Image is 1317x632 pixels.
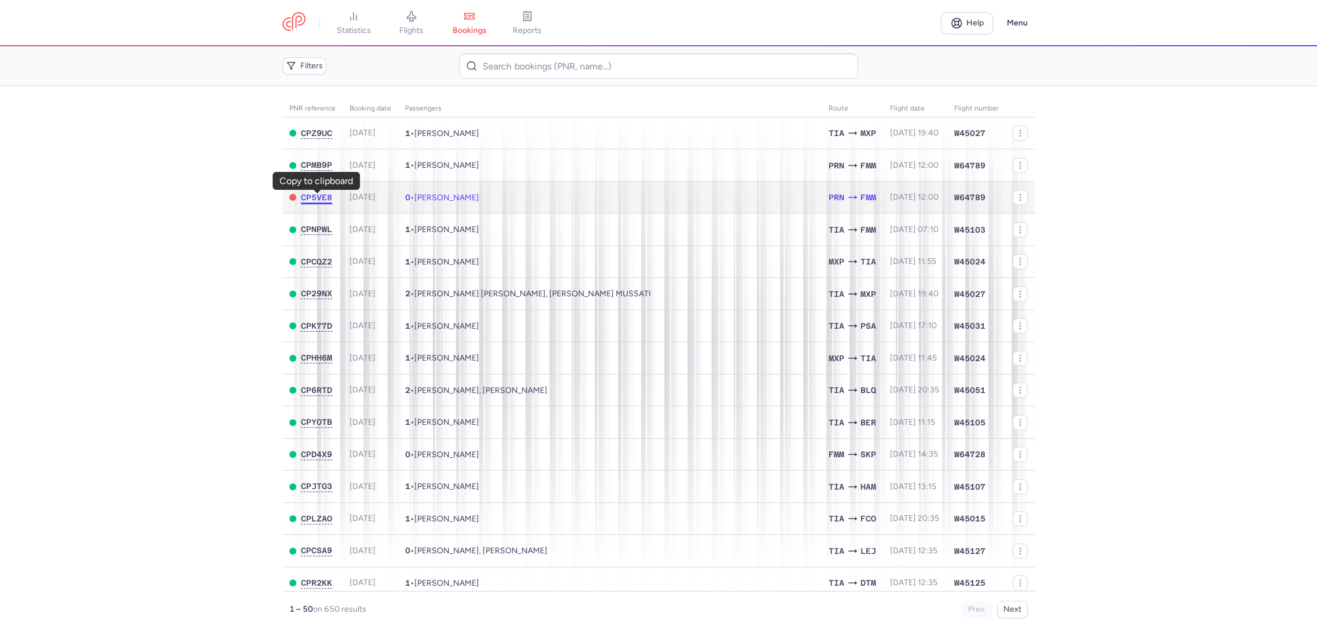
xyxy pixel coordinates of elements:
[350,513,376,523] span: [DATE]
[954,481,985,493] span: W45107
[860,223,876,236] span: FMM
[414,321,479,331] span: Cristiano ZANAJ
[829,448,844,461] span: FMM
[282,12,306,34] a: CitizenPlane red outlined logo
[405,546,547,556] span: •
[414,546,547,556] span: Manuel Robin SEILER, Svenja Bernadette HAAG
[301,289,332,299] button: CP29NX
[405,514,410,523] span: 1
[405,193,479,203] span: •
[325,10,382,36] a: statistics
[954,545,985,557] span: W45127
[405,160,479,170] span: •
[405,225,410,234] span: 1
[954,256,985,267] span: W45024
[350,417,376,427] span: [DATE]
[414,385,547,395] span: Arona QYLHANXHIU, Niky LIOTTI
[350,256,376,266] span: [DATE]
[860,576,876,589] span: DTM
[414,353,479,363] span: Thomas PISANU
[301,546,332,556] button: CPCSA9
[890,321,937,330] span: [DATE] 17:10
[414,482,479,491] span: Anita SHQUTI
[405,482,410,491] span: 1
[405,578,479,588] span: •
[890,128,939,138] span: [DATE] 19:40
[405,289,651,299] span: •
[860,416,876,429] span: BER
[301,321,332,331] button: CPK77D
[405,160,410,170] span: 1
[350,578,376,587] span: [DATE]
[414,257,479,267] span: Aurora RUGGIERI
[440,10,498,36] a: bookings
[301,353,332,362] span: CPHH6M
[890,192,939,202] span: [DATE] 12:00
[453,25,487,36] span: bookings
[822,100,883,117] th: Route
[414,514,479,524] span: Valeria PANEBARCO
[947,100,1006,117] th: Flight number
[860,127,876,139] span: Milano Malpensa, Milano, Italy
[954,384,985,396] span: W45051
[301,353,332,363] button: CPHH6M
[398,100,822,117] th: Passengers
[954,513,985,524] span: W45015
[513,25,542,36] span: reports
[414,417,479,427] span: Philipp Alexander BAUS
[405,417,410,427] span: 1
[405,417,479,427] span: •
[405,257,410,266] span: 1
[860,255,876,268] span: TIA
[954,288,985,300] span: W45027
[337,25,371,36] span: statistics
[829,223,844,236] span: TIA
[405,257,479,267] span: •
[350,546,376,556] span: [DATE]
[301,160,332,170] button: CPMB9P
[282,57,326,75] button: Filters
[860,448,876,461] span: SKP
[954,224,985,236] span: W45103
[829,480,844,493] span: TIA
[498,10,556,36] a: reports
[829,384,844,396] span: TIA
[279,176,353,186] div: Copy to clipboard
[301,321,332,330] span: CPK77D
[350,289,376,299] span: [DATE]
[414,225,479,234] span: Dario SHERA
[954,577,985,589] span: W45125
[301,514,332,524] button: CPLZAO
[890,256,936,266] span: [DATE] 11:55
[405,353,410,362] span: 1
[405,321,479,331] span: •
[301,128,332,138] button: CPZ9UC
[829,545,844,557] span: TIA
[301,289,332,298] span: CP29NX
[405,385,410,395] span: 2
[860,512,876,525] span: FCO
[350,128,376,138] span: [DATE]
[301,385,332,395] button: CP6RTD
[405,321,410,330] span: 1
[860,352,876,365] span: TIA
[350,192,376,202] span: [DATE]
[301,482,332,491] span: CPJTG3
[414,193,479,203] span: Maxim MOOR
[459,53,858,79] input: Search bookings (PNR, name...)
[405,546,410,555] span: 0
[350,160,376,170] span: [DATE]
[301,417,332,427] span: CPYOTB
[301,450,332,459] span: CPD4X9
[301,225,332,234] button: CPNPWL
[829,319,844,332] span: TIA
[941,12,993,34] a: Help
[829,416,844,429] span: TIA
[301,514,332,523] span: CPLZAO
[301,578,332,587] span: CPR2KK
[289,604,313,614] strong: 1 – 50
[890,578,937,587] span: [DATE] 12:35
[860,545,876,557] span: LEJ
